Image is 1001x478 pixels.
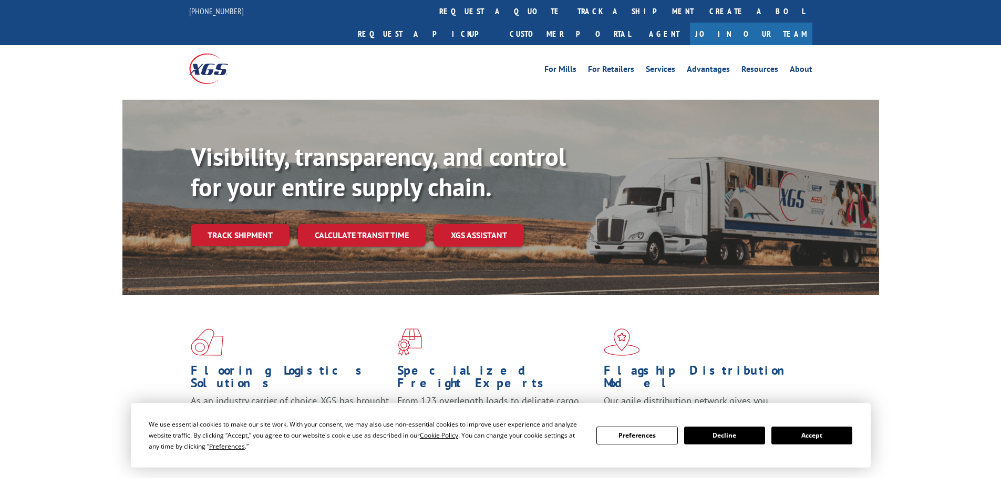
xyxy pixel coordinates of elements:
[741,65,778,77] a: Resources
[350,23,502,45] a: Request a pickup
[191,364,389,395] h1: Flooring Logistics Solutions
[131,403,871,468] div: Cookie Consent Prompt
[397,364,596,395] h1: Specialized Freight Experts
[790,65,812,77] a: About
[604,328,640,356] img: xgs-icon-flagship-distribution-model-red
[397,328,422,356] img: xgs-icon-focused-on-flooring-red
[298,224,426,247] a: Calculate transit time
[191,328,223,356] img: xgs-icon-total-supply-chain-intelligence-red
[191,140,566,203] b: Visibility, transparency, and control for your entire supply chain.
[434,224,524,247] a: XGS ASSISTANT
[604,364,802,395] h1: Flagship Distribution Model
[397,395,596,441] p: From 123 overlength loads to delicate cargo, our experienced staff knows the best way to move you...
[596,427,677,444] button: Preferences
[209,442,245,451] span: Preferences
[771,427,852,444] button: Accept
[684,427,765,444] button: Decline
[588,65,634,77] a: For Retailers
[420,431,458,440] span: Cookie Policy
[149,419,584,452] div: We use essential cookies to make our site work. With your consent, we may also use non-essential ...
[502,23,638,45] a: Customer Portal
[604,395,797,419] span: Our agile distribution network gives you nationwide inventory management on demand.
[687,65,730,77] a: Advantages
[191,395,389,432] span: As an industry carrier of choice, XGS has brought innovation and dedication to flooring logistics...
[646,65,675,77] a: Services
[191,224,290,246] a: Track shipment
[189,6,244,16] a: [PHONE_NUMBER]
[638,23,690,45] a: Agent
[690,23,812,45] a: Join Our Team
[544,65,576,77] a: For Mills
